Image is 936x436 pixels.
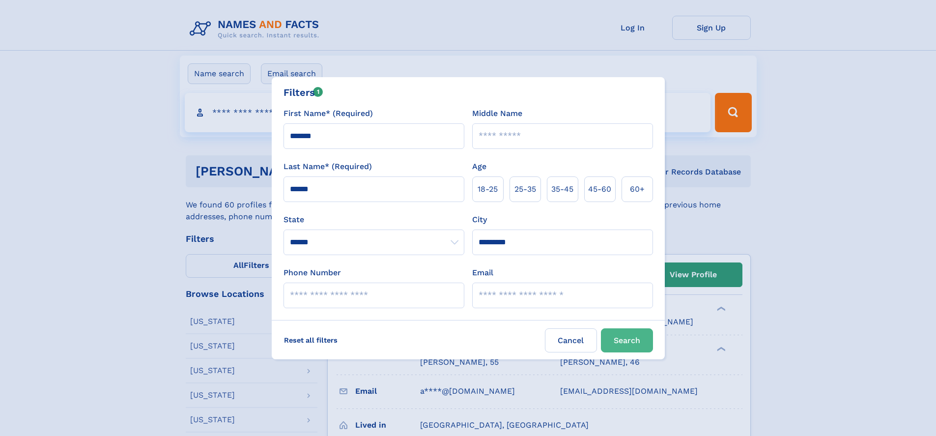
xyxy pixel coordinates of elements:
[284,267,341,279] label: Phone Number
[284,161,372,173] label: Last Name* (Required)
[588,183,611,195] span: 45‑60
[472,267,493,279] label: Email
[545,328,597,352] label: Cancel
[472,108,522,119] label: Middle Name
[284,214,464,226] label: State
[478,183,498,195] span: 18‑25
[630,183,645,195] span: 60+
[472,214,487,226] label: City
[514,183,536,195] span: 25‑35
[284,85,323,100] div: Filters
[278,328,344,352] label: Reset all filters
[601,328,653,352] button: Search
[551,183,573,195] span: 35‑45
[284,108,373,119] label: First Name* (Required)
[472,161,486,173] label: Age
